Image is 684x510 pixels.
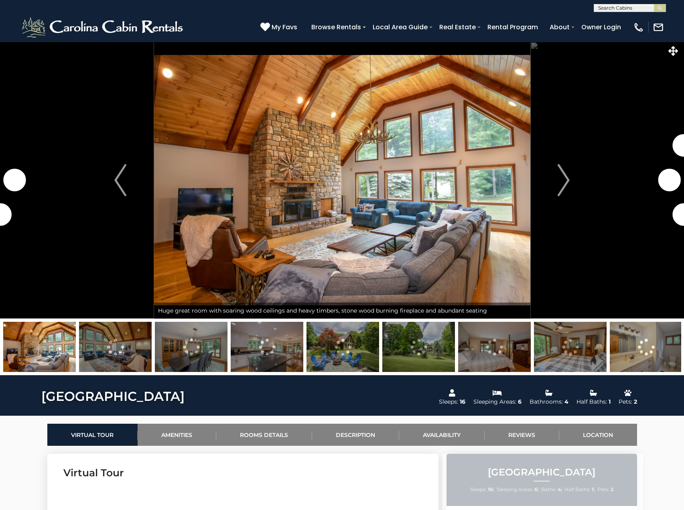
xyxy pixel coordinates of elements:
[114,164,126,196] img: arrow
[312,424,399,446] a: Description
[154,303,530,319] div: Huge great room with soaring wood ceilings and heavy timbers, stone wood burning fireplace and ab...
[307,20,365,34] a: Browse Rentals
[138,424,216,446] a: Amenities
[435,20,480,34] a: Real Estate
[79,322,152,372] img: 163272744
[653,22,664,33] img: mail-regular-white.png
[633,22,644,33] img: phone-regular-white.png
[216,424,312,446] a: Rooms Details
[231,322,303,372] img: 163272746
[530,42,597,319] button: Next
[3,322,76,372] img: 163272743
[272,22,297,32] span: My Favs
[63,466,422,480] h3: Virtual Tour
[47,424,138,446] a: Virtual Tour
[382,322,455,372] img: 163272748
[155,322,227,372] img: 163272745
[20,15,187,39] img: White-1-2.png
[306,322,379,372] img: 163272747
[369,20,432,34] a: Local Area Guide
[260,22,299,33] a: My Favs
[559,424,637,446] a: Location
[485,424,559,446] a: Reviews
[558,164,570,196] img: arrow
[458,322,531,372] img: 163272750
[610,322,682,372] img: 163272739
[534,322,607,372] img: 163272790
[577,20,625,34] a: Owner Login
[399,424,485,446] a: Availability
[87,42,154,319] button: Previous
[546,20,574,34] a: About
[483,20,542,34] a: Rental Program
